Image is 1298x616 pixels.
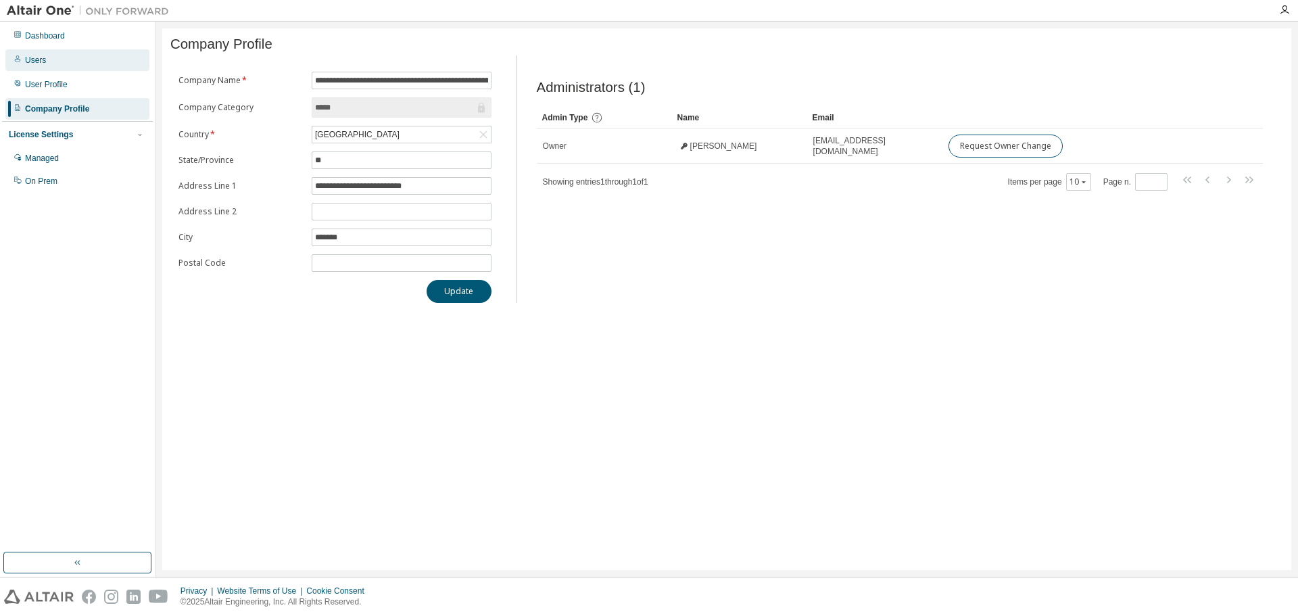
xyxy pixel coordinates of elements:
div: [GEOGRAPHIC_DATA] [312,126,491,143]
span: Page n. [1103,173,1168,191]
div: License Settings [9,129,73,140]
label: State/Province [178,155,304,166]
label: Country [178,129,304,140]
img: facebook.svg [82,590,96,604]
span: Showing entries 1 through 1 of 1 [543,177,648,187]
div: Users [25,55,46,66]
span: [PERSON_NAME] [690,141,757,151]
span: Admin Type [542,113,588,122]
label: Company Category [178,102,304,113]
div: Email [813,107,937,128]
img: youtube.svg [149,590,168,604]
button: 10 [1069,176,1088,187]
div: Name [677,107,802,128]
label: Company Name [178,75,304,86]
p: © 2025 Altair Engineering, Inc. All Rights Reserved. [181,596,372,608]
div: Website Terms of Use [217,586,306,596]
span: [EMAIL_ADDRESS][DOMAIN_NAME] [813,135,936,157]
button: Update [427,280,491,303]
div: Cookie Consent [306,586,372,596]
div: [GEOGRAPHIC_DATA] [313,127,402,142]
img: altair_logo.svg [4,590,74,604]
label: Postal Code [178,258,304,268]
div: User Profile [25,79,68,90]
label: City [178,232,304,243]
img: Altair One [7,4,176,18]
div: Privacy [181,586,217,596]
div: Dashboard [25,30,65,41]
span: Administrators (1) [537,80,646,95]
div: On Prem [25,176,57,187]
span: Owner [543,141,567,151]
div: Managed [25,153,59,164]
span: Company Profile [170,37,272,52]
label: Address Line 2 [178,206,304,217]
span: Items per page [1008,173,1091,191]
label: Address Line 1 [178,181,304,191]
img: instagram.svg [104,590,118,604]
button: Request Owner Change [948,135,1063,158]
div: Company Profile [25,103,89,114]
img: linkedin.svg [126,590,141,604]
